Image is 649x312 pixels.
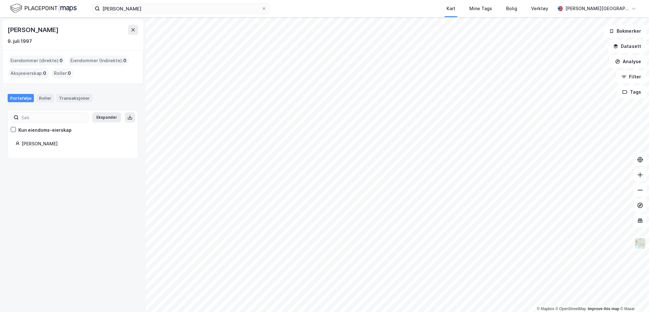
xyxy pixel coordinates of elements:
[565,5,629,12] div: [PERSON_NAME][GEOGRAPHIC_DATA]
[588,307,619,311] a: Improve this map
[469,5,492,12] div: Mine Tags
[68,56,129,66] div: Eiendommer (Indirekte) :
[68,70,71,77] span: 0
[18,126,72,134] div: Kun eiendoms-eierskap
[36,94,54,102] div: Roller
[447,5,455,12] div: Kart
[8,94,34,102] div: Portefølje
[608,40,646,53] button: Datasett
[610,55,646,68] button: Analyse
[616,70,646,83] button: Filter
[10,3,77,14] img: logo.f888ab2527a4732fd821a326f86c7f29.svg
[537,307,554,311] a: Mapbox
[8,56,65,66] div: Eiendommer (direkte) :
[8,25,60,35] div: [PERSON_NAME]
[617,282,649,312] iframe: Chat Widget
[43,70,46,77] span: 0
[8,37,32,45] div: 9. juli 1997
[531,5,548,12] div: Verktøy
[123,57,126,64] span: 0
[22,140,130,148] div: [PERSON_NAME]
[100,4,261,13] input: Søk på adresse, matrikkel, gårdeiere, leietakere eller personer
[51,68,74,78] div: Roller :
[60,57,63,64] span: 0
[56,94,92,102] div: Transaksjoner
[8,68,49,78] div: Aksjeeierskap :
[617,86,646,98] button: Tags
[617,282,649,312] div: Kontrollprogram for chat
[556,307,586,311] a: OpenStreetMap
[604,25,646,37] button: Bokmerker
[634,237,646,249] img: Z
[92,112,121,123] button: Ekspander
[506,5,517,12] div: Bolig
[19,113,88,122] input: Søk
